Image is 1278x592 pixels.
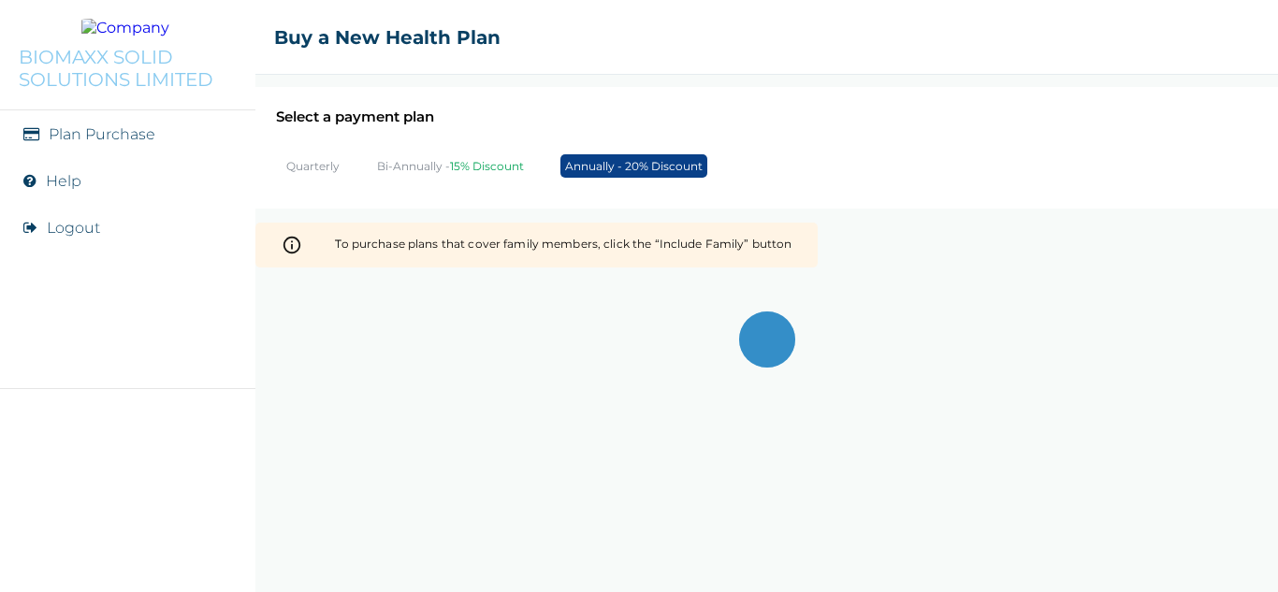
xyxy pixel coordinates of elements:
h2: Buy a New Health Plan [274,26,501,49]
p: Annually - 20% Discount [560,154,707,178]
img: RelianceHMO's Logo [19,545,237,573]
a: Plan Purchase [49,125,155,143]
button: Logout [47,219,100,237]
img: Company [81,19,175,36]
p: Quarterly [286,159,340,173]
span: 15% Discount [450,159,524,173]
p: BIOMAXX SOLID SOLUTIONS LIMITED [19,46,237,91]
a: Help [46,172,81,190]
div: To purchase plans that cover family members, click the “Include Family” button [335,228,791,262]
p: Bi-Annually - [377,159,524,173]
h2: Select a payment plan [276,108,1257,125]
